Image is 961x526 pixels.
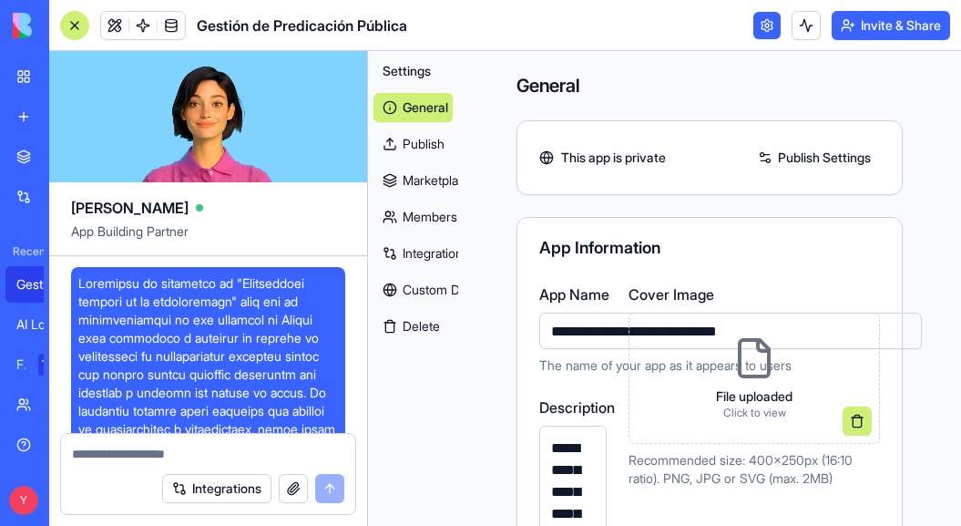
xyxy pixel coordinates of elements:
[13,13,126,38] img: logo
[197,15,407,36] span: Gestión de Predicación Pública
[5,306,78,343] a: AI Logo Generator
[629,313,880,444] div: File uploadedClick to view
[16,356,26,374] div: Feedback Form
[373,93,453,122] a: General
[373,239,453,268] a: Integrations
[38,354,67,376] div: TRY
[373,129,453,159] a: Publish
[373,202,453,232] a: Members
[162,474,271,503] button: Integrations
[373,166,453,195] a: Marketplace
[629,451,880,488] p: Recommended size: 400x250px (16:10 ratio). PNG, JPG or SVG (max. 2MB)
[16,275,67,294] div: Gestión de Predicación Pública
[9,486,38,515] span: Y
[539,356,922,375] p: The name of your app as it appears to users
[629,284,880,305] label: Cover Image
[5,266,78,303] a: Gestión de Predicación Pública
[716,387,792,406] p: File uploaded
[561,149,666,167] span: This app is private
[5,244,44,259] span: Recent
[539,284,922,305] label: App Name
[373,57,453,86] button: Settings
[71,197,189,219] span: [PERSON_NAME]
[71,222,345,255] span: App Building Partner
[373,275,453,304] a: Custom Domain
[539,240,880,256] div: App Information
[5,346,78,383] a: Feedback FormTRY
[516,73,903,98] h4: General
[832,11,950,40] button: Invite & Share
[749,143,880,172] a: Publish Settings
[539,397,607,418] label: Description
[16,315,67,334] div: AI Logo Generator
[383,62,431,80] span: Settings
[716,406,792,420] p: Click to view
[373,312,453,341] button: Delete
